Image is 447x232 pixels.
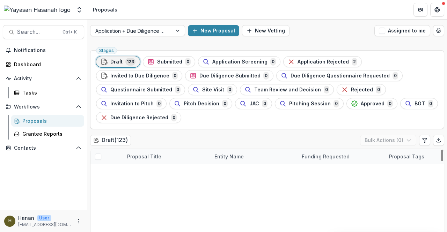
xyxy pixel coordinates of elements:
[289,101,331,107] span: Pitching Session
[3,45,84,56] button: Notifications
[3,25,84,39] button: Search...
[387,100,393,107] span: 0
[96,84,185,95] button: Questionnaire Submitted0
[222,100,228,107] span: 0
[14,145,73,151] span: Contacts
[430,3,444,17] button: Get Help
[263,72,269,80] span: 0
[110,59,123,65] span: Draft
[22,130,79,137] div: Grantee Reports
[37,215,51,221] p: User
[4,6,71,14] img: Yayasan Hasanah logo
[22,117,79,125] div: Proposals
[413,3,427,17] button: Partners
[123,149,210,164] div: Proposal Title
[291,73,390,79] span: Due Diligence Questionnaire Requested
[249,101,259,107] span: JAC
[172,72,178,80] span: 0
[14,76,73,82] span: Activity
[235,98,272,109] button: JAC0
[393,72,398,80] span: 0
[18,214,34,222] p: Hanan
[93,6,117,13] div: Proposals
[337,84,386,95] button: Rejected0
[298,153,354,160] div: Funding Requested
[188,84,237,95] button: Site Visit0
[99,48,114,53] span: Stages
[171,114,177,121] span: 0
[210,149,298,164] div: Entity Name
[199,73,261,79] span: Due Diligence Submitted
[11,87,84,98] a: Tasks
[3,142,84,154] button: Open Contacts
[22,89,79,96] div: Tasks
[185,70,273,81] button: Due Diligence Submitted0
[361,101,384,107] span: Approved
[242,25,290,36] button: New Vetting
[11,115,84,127] a: Proposals
[74,217,83,225] button: More
[428,100,433,107] span: 0
[210,153,248,160] div: Entity Name
[352,58,357,66] span: 2
[143,56,195,67] button: Submitted0
[188,25,239,36] button: New Proposal
[17,29,58,35] span: Search...
[433,25,444,36] button: Open table manager
[90,135,131,145] h2: Draft ( 123 )
[298,149,385,164] div: Funding Requested
[419,135,430,146] button: Edit table settings
[376,86,381,93] span: 0
[227,86,233,93] span: 0
[198,56,280,67] button: Application Screening0
[96,56,140,67] button: Draft123
[374,25,430,36] button: Assigned to me
[74,3,84,17] button: Open entity switcher
[18,222,72,228] p: [EMAIL_ADDRESS][DOMAIN_NAME]
[360,135,416,146] button: Bulk Actions (0)
[8,219,12,223] div: Hanan
[254,87,321,93] span: Team Review and Decision
[184,101,219,107] span: Pitch Decision
[125,58,135,66] span: 123
[433,135,444,146] button: Export table data
[351,87,373,93] span: Rejected
[123,153,166,160] div: Proposal Title
[298,59,349,65] span: Application Rejected
[169,98,232,109] button: Pitch Decision0
[276,70,403,81] button: Due Diligence Questionnaire Requested0
[3,73,84,84] button: Open Activity
[3,59,84,70] a: Dashboard
[110,101,154,107] span: Invitation to Pitch
[157,59,182,65] span: Submitted
[175,86,181,93] span: 0
[110,115,168,121] span: Due Diligence Rejected
[346,98,397,109] button: Approved0
[14,47,81,53] span: Notifications
[202,87,224,93] span: Site Visit
[240,84,334,95] button: Team Review and Decision0
[324,86,329,93] span: 0
[110,73,169,79] span: Invited to Due Diligence
[110,87,172,93] span: Questionnaire Submitted
[400,98,438,109] button: BOT0
[11,128,84,140] a: Grantee Reports
[262,100,268,107] span: 0
[270,58,276,66] span: 0
[14,61,79,68] div: Dashboard
[415,101,425,107] span: BOT
[90,5,120,15] nav: breadcrumb
[14,104,73,110] span: Workflows
[283,56,362,67] button: Application Rejected2
[61,28,78,36] div: Ctrl + K
[96,98,167,109] button: Invitation to Pitch0
[96,70,182,81] button: Invited to Due Diligence0
[3,101,84,112] button: Open Workflows
[212,59,268,65] span: Application Screening
[185,58,191,66] span: 0
[275,98,344,109] button: Pitching Session0
[156,100,162,107] span: 0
